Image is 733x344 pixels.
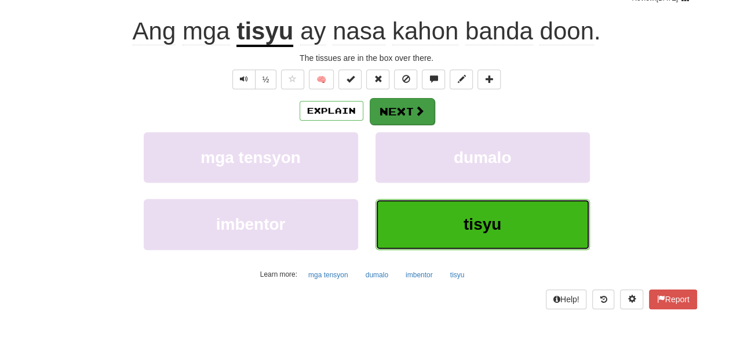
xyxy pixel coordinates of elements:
button: Explain [300,101,363,121]
button: Report [649,289,696,309]
button: imbentor [144,199,358,249]
button: tisyu [444,266,471,284]
span: banda [465,17,533,45]
u: tisyu [236,17,293,47]
span: mga [183,17,230,45]
button: Ignore sentence (alt+i) [394,70,417,89]
span: tisyu [464,215,501,233]
button: Round history (alt+y) [592,289,614,309]
small: Learn more: [260,270,297,278]
button: mga tensyon [302,266,355,284]
span: mga tensyon [200,149,301,166]
button: Help! [546,289,587,309]
button: Favorite sentence (alt+f) [281,70,304,89]
span: doon [539,17,593,45]
span: nasa [333,17,385,45]
button: mga tensyon [144,132,358,183]
button: dumalo [359,266,395,284]
button: 🧠 [309,70,334,89]
span: kahon [392,17,458,45]
button: Next [370,98,435,125]
span: . [293,17,600,45]
button: imbentor [399,266,439,284]
button: Edit sentence (alt+d) [450,70,473,89]
button: Discuss sentence (alt+u) [422,70,445,89]
span: ay [300,17,326,45]
button: dumalo [375,132,590,183]
button: Play sentence audio (ctl+space) [232,70,256,89]
div: The tissues are in the box over there. [37,52,697,64]
button: Set this sentence to 100% Mastered (alt+m) [338,70,362,89]
button: Reset to 0% Mastered (alt+r) [366,70,389,89]
span: imbentor [216,215,286,233]
span: dumalo [454,149,512,166]
span: Ang [133,17,176,45]
button: ½ [255,70,277,89]
button: tisyu [375,199,590,249]
button: Add to collection (alt+a) [477,70,501,89]
div: Text-to-speech controls [230,70,277,89]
